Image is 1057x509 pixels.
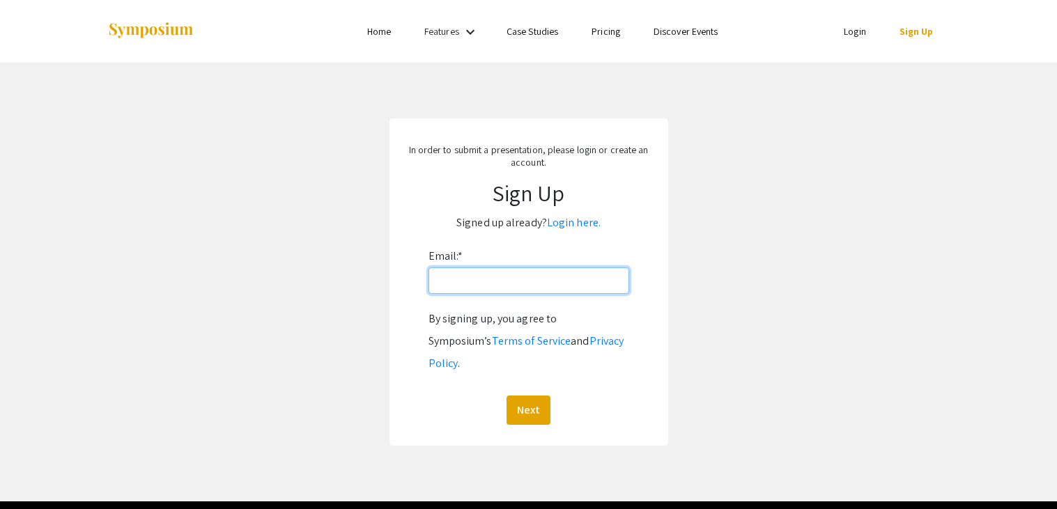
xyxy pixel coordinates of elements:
a: Home [367,25,391,38]
p: Signed up already? [403,212,654,234]
img: Symposium by ForagerOne [107,22,194,40]
label: Email: [429,245,463,267]
a: Terms of Service [492,334,571,348]
a: Sign Up [900,25,934,38]
iframe: Chat [10,446,59,499]
a: Pricing [592,25,620,38]
button: Next [507,396,550,425]
a: Discover Events [654,25,718,38]
a: Login [844,25,866,38]
h1: Sign Up [403,180,654,206]
mat-icon: Expand Features list [462,24,479,40]
a: Login here. [547,215,601,230]
a: Features [424,25,459,38]
div: By signing up, you agree to Symposium’s and . [429,308,629,375]
a: Case Studies [507,25,558,38]
p: In order to submit a presentation, please login or create an account. [403,143,654,169]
